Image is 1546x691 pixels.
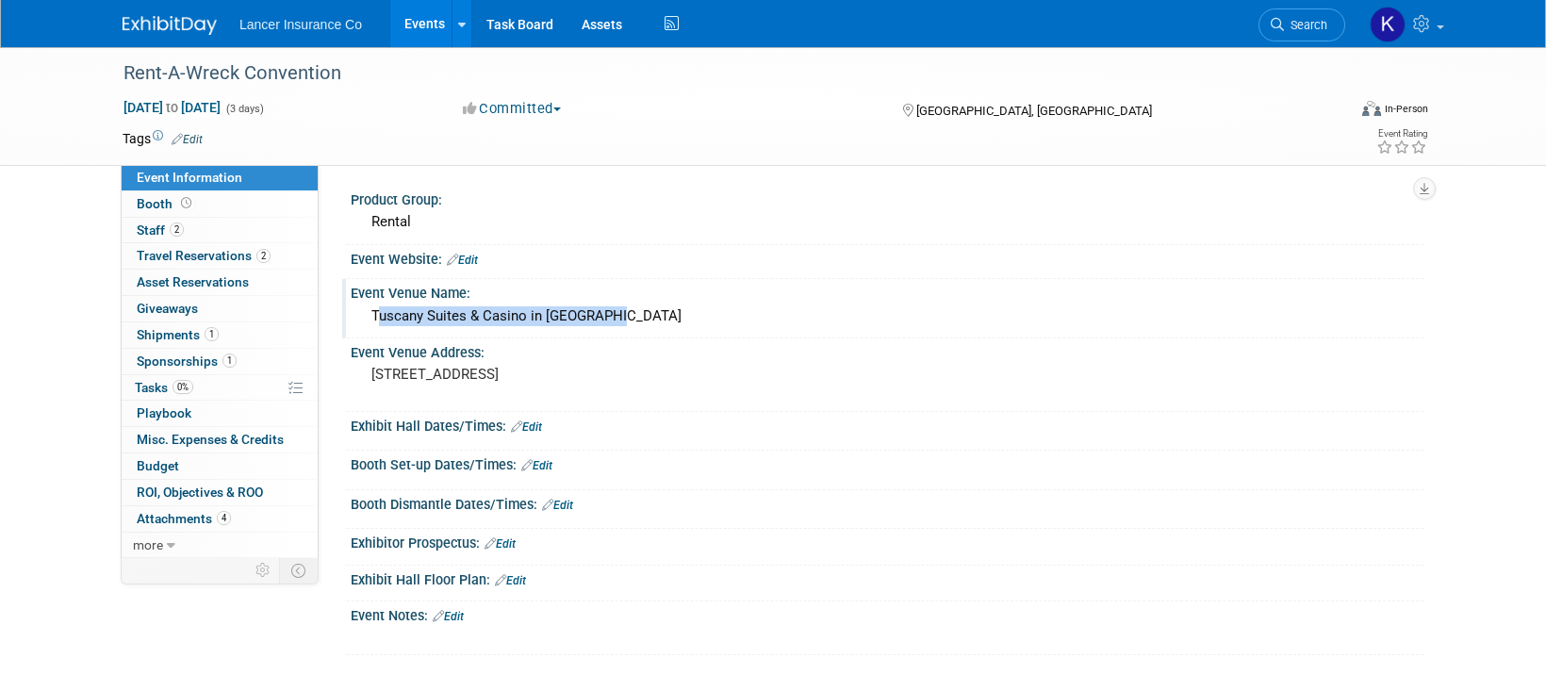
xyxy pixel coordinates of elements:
[351,451,1423,475] div: Booth Set-up Dates/Times:
[122,322,318,348] a: Shipments1
[542,499,573,512] a: Edit
[122,270,318,295] a: Asset Reservations
[1370,7,1406,42] img: Kimberly Ochs
[170,222,184,237] span: 2
[351,338,1423,362] div: Event Venue Address:
[137,170,242,185] span: Event Information
[916,104,1152,118] span: [GEOGRAPHIC_DATA], [GEOGRAPHIC_DATA]
[122,506,318,532] a: Attachments4
[137,405,191,420] span: Playbook
[122,243,318,269] a: Travel Reservations2
[117,57,1317,90] div: Rent-A-Wreck Convention
[351,279,1423,303] div: Event Venue Name:
[137,196,195,211] span: Booth
[1376,129,1427,139] div: Event Rating
[137,432,284,447] span: Misc. Expenses & Credits
[1362,101,1381,116] img: Format-Inperson.png
[122,533,318,558] a: more
[222,354,237,368] span: 1
[122,165,318,190] a: Event Information
[137,458,179,473] span: Budget
[371,366,777,383] pre: [STREET_ADDRESS]
[137,248,271,263] span: Travel Reservations
[365,302,1409,331] div: Tuscany Suites & Casino in [GEOGRAPHIC_DATA]
[351,529,1423,553] div: Exhibitor Prospectus:
[137,222,184,238] span: Staff
[239,17,362,32] span: Lancer Insurance Co
[247,558,280,583] td: Personalize Event Tab Strip
[122,191,318,217] a: Booth
[123,99,222,116] span: [DATE] [DATE]
[495,574,526,587] a: Edit
[122,480,318,505] a: ROI, Objectives & ROO
[122,296,318,321] a: Giveaways
[123,16,217,35] img: ExhibitDay
[122,375,318,401] a: Tasks0%
[351,601,1423,626] div: Event Notes:
[485,537,516,551] a: Edit
[122,453,318,479] a: Budget
[280,558,319,583] td: Toggle Event Tabs
[122,401,318,426] a: Playbook
[172,133,203,146] a: Edit
[137,511,231,526] span: Attachments
[133,537,163,552] span: more
[173,380,193,394] span: 0%
[1234,98,1428,126] div: Event Format
[123,129,203,148] td: Tags
[447,254,478,267] a: Edit
[256,249,271,263] span: 2
[137,301,198,316] span: Giveaways
[351,412,1423,436] div: Exhibit Hall Dates/Times:
[1258,8,1345,41] a: Search
[351,490,1423,515] div: Booth Dismantle Dates/Times:
[365,207,1409,237] div: Rental
[521,459,552,472] a: Edit
[177,196,195,210] span: Booth not reserved yet
[137,274,249,289] span: Asset Reservations
[456,99,568,119] button: Committed
[351,245,1423,270] div: Event Website:
[135,380,193,395] span: Tasks
[122,427,318,452] a: Misc. Expenses & Credits
[205,327,219,341] span: 1
[351,186,1423,209] div: Product Group:
[1384,102,1428,116] div: In-Person
[137,354,237,369] span: Sponsorships
[511,420,542,434] a: Edit
[163,100,181,115] span: to
[224,103,264,115] span: (3 days)
[351,566,1423,590] div: Exhibit Hall Floor Plan:
[433,610,464,623] a: Edit
[122,349,318,374] a: Sponsorships1
[137,327,219,342] span: Shipments
[1284,18,1327,32] span: Search
[137,485,263,500] span: ROI, Objectives & ROO
[217,511,231,525] span: 4
[122,218,318,243] a: Staff2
